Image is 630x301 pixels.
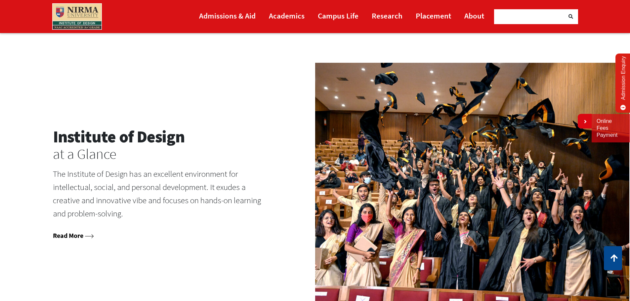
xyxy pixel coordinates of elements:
a: Online Fees Payment [597,118,625,138]
h2: Institute of Design [53,127,262,147]
a: Research [372,8,402,23]
a: Campus Life [318,8,358,23]
a: Admissions & Aid [199,8,256,23]
a: Read More [53,231,94,240]
a: Placement [416,8,451,23]
a: About [464,8,484,23]
h3: at a Glance [53,147,262,161]
img: main_logo [52,3,102,30]
p: The Institute of Design has an excellent environment for intellectual, social, and personal devel... [53,168,262,220]
a: Academics [269,8,305,23]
